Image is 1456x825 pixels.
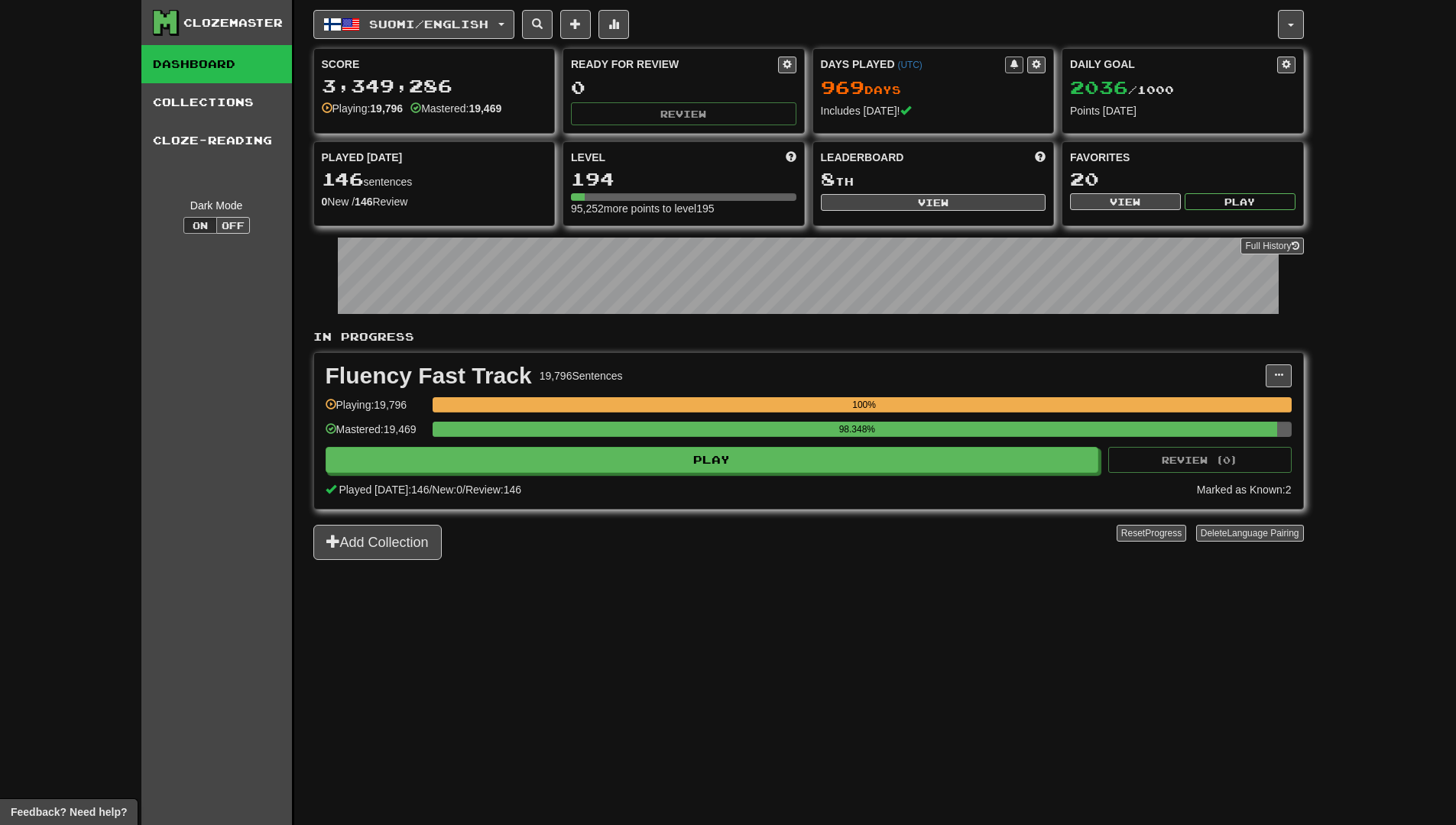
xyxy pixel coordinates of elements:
div: 0 [571,78,796,97]
button: Suomi/English [313,10,514,39]
span: New: 0 [432,484,462,496]
span: Open feedback widget [11,804,127,820]
button: Add Collection [313,525,442,560]
button: View [1070,193,1181,210]
div: Favorites [1070,150,1295,165]
span: Leaderboard [821,150,904,165]
span: Played [DATE]: 146 [339,484,429,496]
strong: 0 [322,196,328,208]
a: Collections [141,83,292,121]
div: Day s [821,78,1046,98]
span: / [429,484,432,496]
div: th [821,170,1046,189]
button: Review [571,102,796,125]
span: Progress [1145,528,1182,539]
button: Review (0) [1108,447,1292,473]
div: 95,252 more points to level 195 [571,201,796,216]
button: More stats [598,10,629,39]
span: / 1000 [1070,83,1174,96]
button: Search sentences [522,10,553,39]
div: 194 [571,170,796,189]
div: 3,349,286 [322,76,547,95]
a: (UTC) [897,60,922,70]
span: Played [DATE] [322,150,403,165]
div: Fluency Fast Track [326,364,532,387]
strong: 146 [355,196,372,208]
div: Clozemaster [183,15,283,31]
div: sentences [322,170,547,189]
div: Includes [DATE]! [821,103,1046,118]
span: Language Pairing [1227,528,1299,539]
button: Add sentence to collection [560,10,591,39]
span: 146 [322,168,364,189]
button: ResetProgress [1117,525,1186,542]
div: 19,796 Sentences [540,368,623,383]
div: Playing: [322,101,404,116]
strong: 19,796 [370,102,403,115]
div: Score [322,57,547,72]
div: Marked as Known: 2 [1197,482,1292,497]
div: Dark Mode [153,198,280,213]
div: Playing: 19,796 [326,397,425,422]
div: 98.348% [437,422,1277,437]
div: New / Review [322,194,547,209]
div: Daily Goal [1070,57,1277,73]
div: Ready for Review [571,57,778,72]
div: Mastered: 19,469 [326,422,425,447]
span: Suomi / English [369,18,488,31]
div: Days Played [821,57,1006,72]
span: Score more points to level up [786,150,796,165]
strong: 19,469 [469,102,501,115]
a: Cloze-Reading [141,121,292,160]
button: Off [216,217,250,234]
span: 2036 [1070,76,1128,98]
span: / [462,484,465,496]
div: 100% [437,397,1292,412]
button: On [183,217,217,234]
span: Review: 146 [465,484,521,496]
button: View [821,194,1046,211]
button: DeleteLanguage Pairing [1196,525,1304,542]
span: Level [571,150,605,165]
div: Points [DATE] [1070,103,1295,118]
span: 8 [821,168,835,189]
button: Play [326,447,1099,473]
a: Dashboard [141,45,292,83]
div: 20 [1070,170,1295,189]
a: Full History [1240,238,1303,254]
div: Mastered: [410,101,501,116]
p: In Progress [313,329,1304,345]
button: Play [1185,193,1295,210]
span: This week in points, UTC [1035,150,1046,165]
span: 969 [821,76,864,98]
